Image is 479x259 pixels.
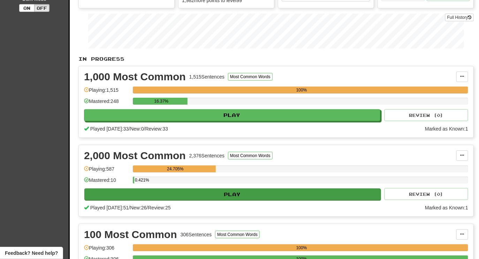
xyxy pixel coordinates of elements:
[385,109,468,121] button: Review (0)
[228,73,273,81] button: Most Common Words
[84,98,129,109] div: Mastered: 248
[84,72,186,82] div: 1,000 Most Common
[189,73,225,80] div: 1,515 Sentences
[135,87,468,94] div: 100%
[129,205,130,210] span: /
[84,150,186,161] div: 2,000 Most Common
[145,126,168,132] span: Review: 33
[135,244,468,251] div: 100%
[84,229,177,240] div: 100 Most Common
[78,55,474,62] p: In Progress
[130,205,146,210] span: New: 26
[181,231,212,238] div: 306 Sentences
[34,4,50,12] button: Off
[135,98,188,105] div: 16.37%
[425,125,468,132] div: Marked as Known: 1
[5,250,58,257] span: Open feedback widget
[130,126,144,132] span: New: 0
[148,205,170,210] span: Review: 25
[189,152,225,159] div: 2,376 Sentences
[129,126,130,132] span: /
[90,126,129,132] span: Played [DATE]: 33
[215,231,260,238] button: Most Common Words
[84,177,129,188] div: Mastered: 10
[147,205,148,210] span: /
[84,165,129,177] div: Playing: 587
[90,205,129,210] span: Played [DATE]: 51
[425,204,468,211] div: Marked as Known: 1
[84,244,129,256] div: Playing: 306
[228,152,273,160] button: Most Common Words
[445,14,474,21] a: Full History
[84,87,129,98] div: Playing: 1,515
[84,188,381,200] button: Play
[385,188,468,200] button: Review (0)
[144,126,145,132] span: /
[135,165,215,172] div: 24.705%
[84,109,380,121] button: Play
[19,4,35,12] button: On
